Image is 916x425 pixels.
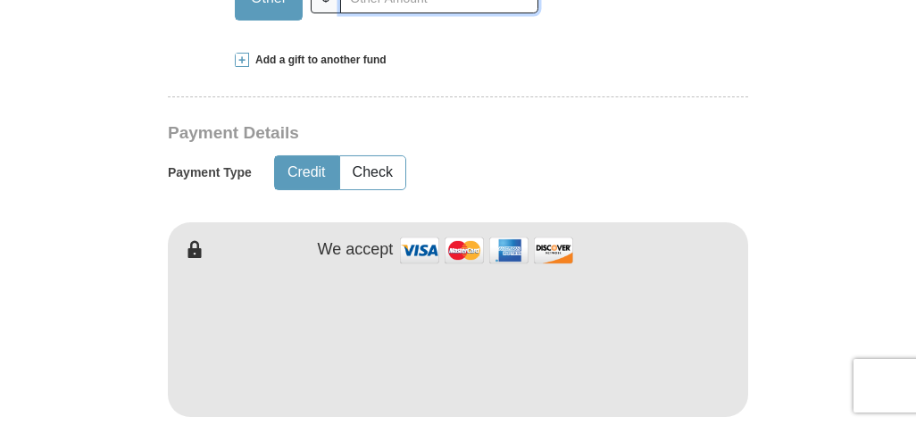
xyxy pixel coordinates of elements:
[168,165,252,180] h5: Payment Type
[340,156,405,189] button: Check
[318,240,394,260] h4: We accept
[397,231,576,270] img: credit cards accepted
[249,53,387,68] span: Add a gift to another fund
[275,156,338,189] button: Credit
[168,123,623,144] h3: Payment Details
